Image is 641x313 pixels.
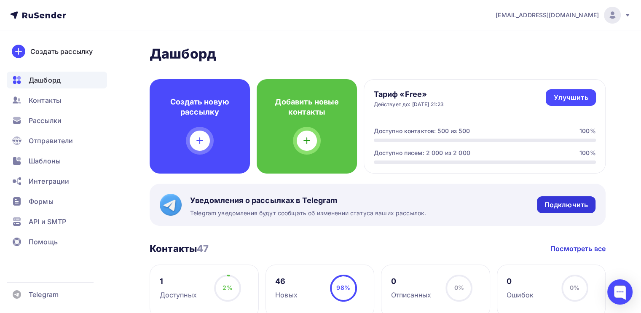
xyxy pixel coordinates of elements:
a: Посмотреть все [550,243,606,254]
div: Доступных [160,290,197,300]
div: Создать рассылку [30,46,93,56]
div: Улучшить [553,93,588,102]
div: Доступно писем: 2 000 из 2 000 [374,149,470,157]
div: 0 [391,276,431,286]
h4: Тариф «Free» [374,89,444,99]
a: Контакты [7,92,107,109]
div: 100% [579,149,596,157]
span: Telegram уведомления будут сообщать об изменении статуса ваших рассылок. [190,209,426,217]
div: 1 [160,276,197,286]
span: Дашборд [29,75,61,85]
div: Действует до: [DATE] 21:23 [374,101,444,108]
a: Формы [7,193,107,210]
h4: Создать новую рассылку [163,97,236,117]
span: Уведомления о рассылках в Telegram [190,195,426,206]
div: 46 [275,276,298,286]
span: Формы [29,196,54,206]
a: Дашборд [7,72,107,88]
a: Шаблоны [7,152,107,169]
span: 2% [223,284,232,291]
span: API и SMTP [29,217,66,227]
h4: Добавить новые контакты [270,97,343,117]
span: Telegram [29,289,59,300]
span: Отправители [29,136,73,146]
div: Подключить [544,200,588,210]
a: Рассылки [7,112,107,129]
div: Отписанных [391,290,431,300]
div: 100% [579,127,596,135]
span: Помощь [29,237,58,247]
h2: Дашборд [150,45,606,62]
div: Доступно контактов: 500 из 500 [374,127,470,135]
a: Отправители [7,132,107,149]
span: Контакты [29,95,61,105]
span: Интеграции [29,176,69,186]
span: 0% [454,284,464,291]
div: 0 [507,276,534,286]
h3: Контакты [150,243,209,254]
div: Новых [275,290,298,300]
span: 98% [336,284,350,291]
span: 0% [570,284,579,291]
a: [EMAIL_ADDRESS][DOMAIN_NAME] [496,7,631,24]
span: 47 [197,243,209,254]
span: Рассылки [29,115,62,126]
div: Ошибок [507,290,534,300]
span: [EMAIL_ADDRESS][DOMAIN_NAME] [496,11,599,19]
span: Шаблоны [29,156,61,166]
